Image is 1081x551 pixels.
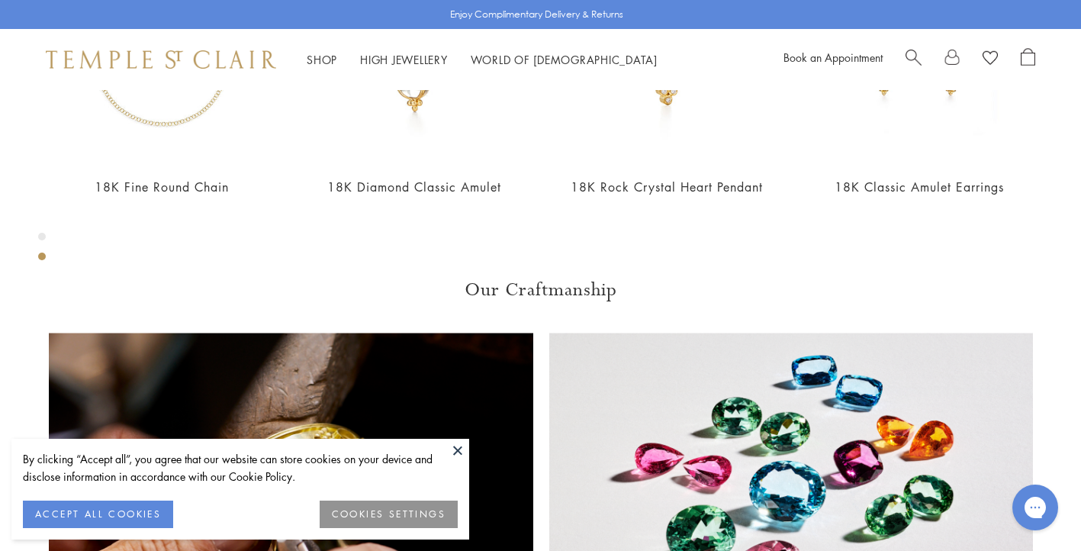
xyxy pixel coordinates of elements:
iframe: Gorgias live chat messenger [1005,479,1066,536]
p: Enjoy Complimentary Delivery & Returns [450,7,623,22]
a: ShopShop [307,52,337,67]
a: 18K Fine Round Chain [95,179,229,195]
button: COOKIES SETTINGS [320,501,458,528]
div: By clicking “Accept all”, you agree that our website can store cookies on your device and disclos... [23,450,458,485]
img: Temple St. Clair [46,50,276,69]
a: Search [906,48,922,71]
a: 18K Rock Crystal Heart Pendant [571,179,763,195]
a: Book an Appointment [783,50,883,65]
a: High JewelleryHigh Jewellery [360,52,448,67]
button: ACCEPT ALL COOKIES [23,501,173,528]
a: 18K Diamond Classic Amulet [327,179,501,195]
nav: Main navigation [307,50,658,69]
a: View Wishlist [983,48,998,71]
div: Product gallery navigation [38,229,46,272]
h3: Our Craftmanship [49,278,1033,302]
a: Open Shopping Bag [1021,48,1035,71]
a: 18K Classic Amulet Earrings [835,179,1004,195]
a: World of [DEMOGRAPHIC_DATA]World of [DEMOGRAPHIC_DATA] [471,52,658,67]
